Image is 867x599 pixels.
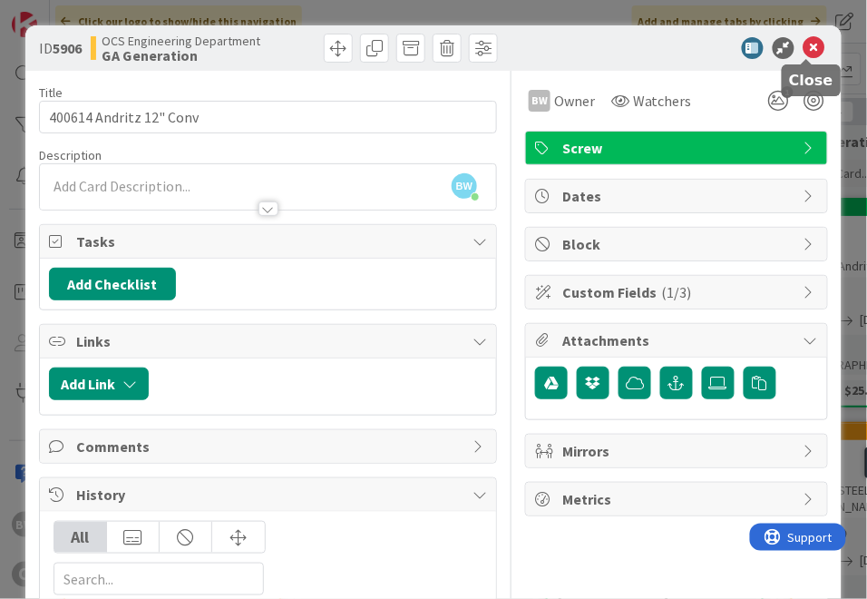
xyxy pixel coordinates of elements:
[54,563,264,595] input: Search...
[102,48,260,63] b: GA Generation
[76,436,463,457] span: Comments
[49,368,149,400] button: Add Link
[562,185,794,207] span: Dates
[562,137,794,159] span: Screw
[562,488,794,510] span: Metrics
[39,147,102,163] span: Description
[452,173,477,199] span: BW
[76,484,463,506] span: History
[38,3,83,25] span: Support
[76,330,463,352] span: Links
[562,440,794,462] span: Mirrors
[529,90,550,112] div: BW
[54,522,107,553] div: All
[562,329,794,351] span: Attachments
[789,72,833,89] h5: Close
[49,268,176,300] button: Add Checklist
[53,39,82,57] b: 5906
[102,34,260,48] span: OCS Engineering Department
[662,283,692,301] span: ( 1/3 )
[39,101,497,133] input: type card name here...
[76,231,463,252] span: Tasks
[39,84,63,101] label: Title
[554,90,595,112] span: Owner
[562,281,794,303] span: Custom Fields
[39,37,82,59] span: ID
[562,233,794,255] span: Block
[633,90,692,112] span: Watchers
